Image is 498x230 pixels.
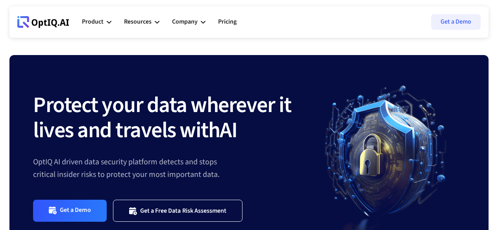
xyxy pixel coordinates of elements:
[220,115,237,146] strong: AI
[33,156,307,181] div: OptIQ AI driven data security platform detects and stops critical insider risks to protect your m...
[60,206,91,215] div: Get a Demo
[33,90,291,146] strong: Protect your data wherever it lives and travels with
[33,200,107,221] a: Get a Demo
[113,200,243,221] a: Get a Free Data Risk Assessment
[172,17,198,27] div: Company
[124,17,152,27] div: Resources
[124,10,159,34] div: Resources
[172,10,205,34] div: Company
[82,17,104,27] div: Product
[218,10,237,34] a: Pricing
[431,14,481,30] a: Get a Demo
[82,10,111,34] div: Product
[17,10,69,34] a: Webflow Homepage
[140,207,227,215] div: Get a Free Data Risk Assessment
